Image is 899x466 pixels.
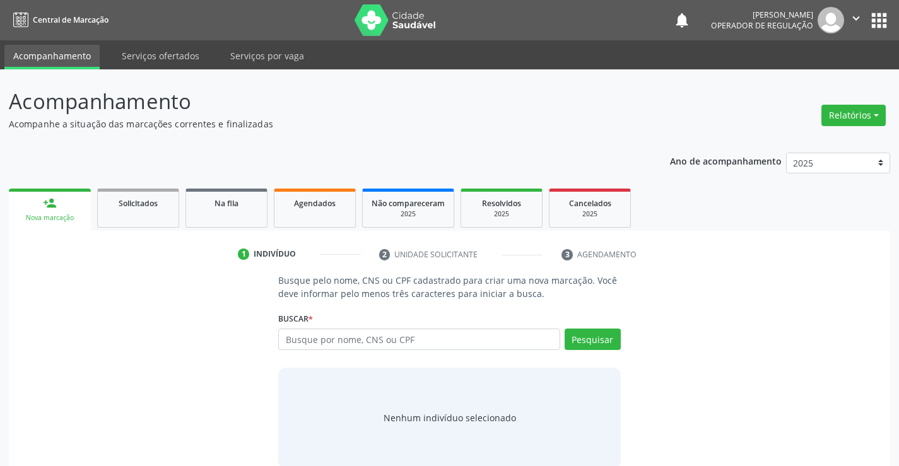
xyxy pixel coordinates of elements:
[470,209,533,219] div: 2025
[43,196,57,210] div: person_add
[868,9,890,32] button: apps
[18,213,82,223] div: Nova marcação
[711,9,813,20] div: [PERSON_NAME]
[33,15,109,25] span: Central de Marcação
[569,198,611,209] span: Cancelados
[9,117,626,131] p: Acompanhe a situação das marcações correntes e finalizadas
[254,248,296,260] div: Indivíduo
[372,209,445,219] div: 2025
[384,411,516,424] div: Nenhum indivíduo selecionado
[844,7,868,33] button: 
[278,274,620,300] p: Busque pelo nome, CNS ou CPF cadastrado para criar uma nova marcação. Você deve informar pelo men...
[238,248,249,260] div: 1
[673,11,691,29] button: notifications
[9,9,109,30] a: Central de Marcação
[821,105,886,126] button: Relatórios
[711,20,813,31] span: Operador de regulação
[9,86,626,117] p: Acompanhamento
[221,45,313,67] a: Serviços por vaga
[278,309,313,329] label: Buscar
[818,7,844,33] img: img
[670,153,782,168] p: Ano de acompanhamento
[372,198,445,209] span: Não compareceram
[214,198,238,209] span: Na fila
[113,45,208,67] a: Serviços ofertados
[4,45,100,69] a: Acompanhamento
[565,329,621,350] button: Pesquisar
[849,11,863,25] i: 
[294,198,336,209] span: Agendados
[482,198,521,209] span: Resolvidos
[119,198,158,209] span: Solicitados
[558,209,621,219] div: 2025
[278,329,560,350] input: Busque por nome, CNS ou CPF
